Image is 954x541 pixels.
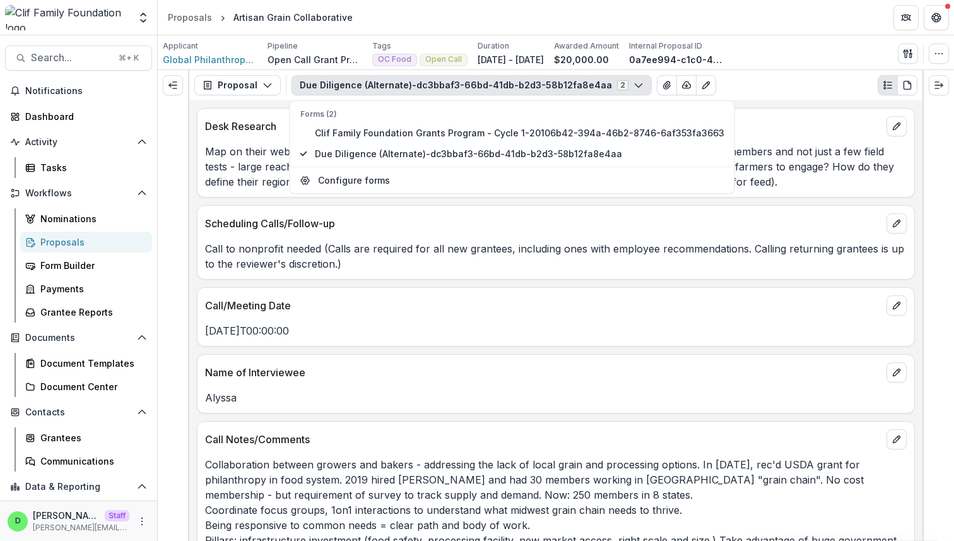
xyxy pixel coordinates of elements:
a: Grantee Reports [20,302,152,323]
div: Proposals [40,235,142,249]
button: Open Workflows [5,183,152,203]
a: Proposals [20,232,152,253]
button: Proposal [194,75,281,95]
span: Clif Family Foundation Grants Program - Cycle 1-20106b42-394a-46b2-8746-6af353fa3663 [315,126,724,140]
p: 0a7ee994-c1c0-4d6b-b3ed-23dfb1eddce7 [629,53,724,66]
p: $20,000.00 [554,53,609,66]
p: Applicant [163,40,198,52]
div: Tasks [40,161,142,174]
div: Document Center [40,380,142,393]
p: Call/Meeting Date [205,298,881,313]
a: Payments [20,278,152,299]
a: Global Philanthropy Partnership [163,53,257,66]
p: Desk Research [205,119,881,134]
p: [DATE] - [DATE] [478,53,544,66]
p: Internal Proposal ID [629,40,702,52]
div: Grantees [40,431,142,444]
div: Communications [40,455,142,468]
p: Call to nonprofit needed (Calls are required for all new grantees, including ones with employee r... [205,241,907,271]
p: Pipeline [268,40,298,52]
a: Dashboard [5,106,152,127]
div: Divyansh [15,517,21,525]
button: More [134,514,150,529]
p: [PERSON_NAME][EMAIL_ADDRESS][DOMAIN_NAME] [33,522,129,533]
button: Open Documents [5,328,152,348]
span: Due Diligence (Alternate)-dc3bbaf3-66bd-41db-b2d3-58b12fa8e4aa [315,147,724,160]
span: OC Food [378,55,411,64]
p: [PERSON_NAME] [33,509,100,522]
a: Grantees [20,427,152,448]
button: edit [886,362,907,383]
button: Open entity switcher [134,5,152,30]
button: Open Contacts [5,402,152,422]
span: Notifications [25,86,147,97]
a: Communications [20,451,152,472]
a: Form Builder [20,255,152,276]
div: Payments [40,282,142,295]
img: Clif Family Foundation logo [5,5,129,30]
button: Open Activity [5,132,152,152]
div: Artisan Grain Collaborative [233,11,353,24]
button: Partners [893,5,919,30]
div: Nominations [40,212,142,225]
a: Proposals [163,8,217,27]
span: Contacts [25,407,132,418]
button: Open Data & Reporting [5,477,152,497]
div: ⌘ + K [116,51,141,65]
button: Search... [5,45,152,71]
button: Expand left [163,75,183,95]
p: Name of Interviewee [205,365,881,380]
p: Tags [372,40,391,52]
button: Notifications [5,81,152,101]
span: Activity [25,137,132,148]
button: Expand right [929,75,949,95]
p: Scheduling Calls/Follow-up [205,216,881,231]
span: Documents [25,333,132,343]
p: [DATE]T00:00:00 [205,323,907,338]
a: Document Center [20,376,152,397]
button: edit [886,429,907,449]
a: Document Templates [20,353,152,374]
button: Edit as form [696,75,716,95]
button: View Attached Files [657,75,677,95]
div: Grantee Reports [40,306,142,319]
p: Call Notes/Comments [205,432,881,447]
p: Forms (2) [300,109,724,120]
p: Awarded Amount [554,40,619,52]
button: Due Diligence (Alternate)-dc3bbaf3-66bd-41db-b2d3-58b12fa8e4aa2 [291,75,652,95]
button: Get Help [924,5,949,30]
button: edit [886,295,907,316]
span: Open Call [425,55,462,64]
div: Form Builder [40,259,142,272]
div: Dashboard [25,110,142,123]
span: Search... [31,52,111,64]
a: Tasks [20,157,152,178]
div: Proposals [168,11,212,24]
p: Map on their website has a ton of collaborators across the [GEOGRAPHIC_DATA]. They do surveys of ... [205,144,907,189]
span: Data & Reporting [25,482,132,492]
p: Alyssa [205,390,907,405]
nav: breadcrumb [163,8,358,27]
p: Open Call Grant Process [268,53,362,66]
span: Workflows [25,188,132,199]
button: PDF view [897,75,917,95]
div: Document Templates [40,357,142,370]
a: Nominations [20,208,152,229]
p: Staff [105,510,129,521]
button: Plaintext view [878,75,898,95]
button: edit [886,213,907,234]
p: Duration [478,40,509,52]
button: edit [886,116,907,136]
